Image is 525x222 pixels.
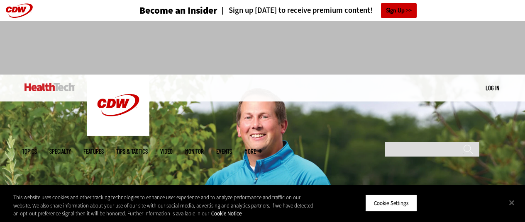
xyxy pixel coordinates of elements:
[217,7,373,14] a: Sign up [DATE] to receive premium content!
[486,84,499,92] div: User menu
[83,148,104,154] a: Features
[112,29,414,66] iframe: advertisement
[87,129,149,138] a: CDW
[185,148,204,154] a: MonITor
[244,148,262,154] span: More
[22,148,37,154] span: Topics
[13,193,315,218] div: This website uses cookies and other tracking technologies to enhance user experience and to analy...
[211,210,242,217] a: More information about your privacy
[108,6,217,15] a: Become an Insider
[87,75,149,136] img: Home
[503,193,521,212] button: Close
[160,148,173,154] a: Video
[24,83,75,91] img: Home
[116,148,148,154] a: Tips & Tactics
[49,148,71,154] span: Specialty
[365,194,417,212] button: Cookie Settings
[139,6,217,15] h3: Become an Insider
[216,148,232,154] a: Events
[381,3,417,18] a: Sign Up
[486,84,499,92] a: Log in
